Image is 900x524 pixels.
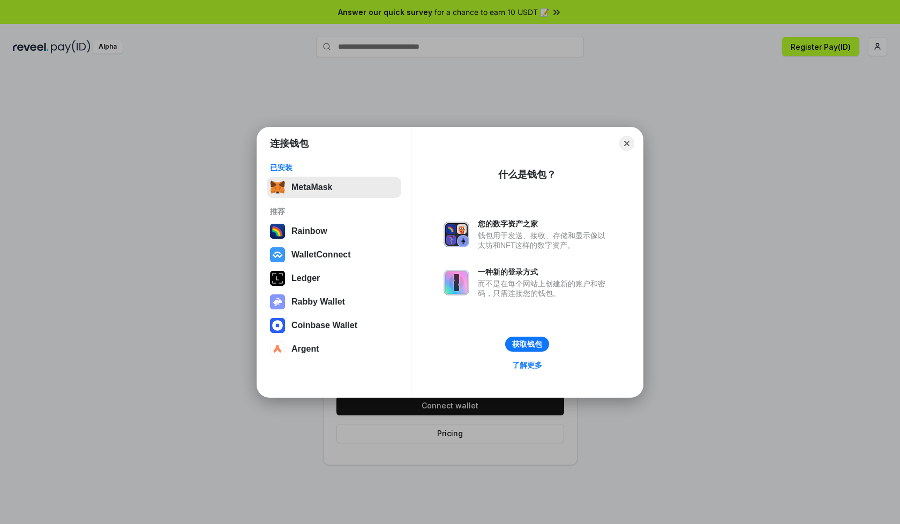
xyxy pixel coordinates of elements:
[270,180,285,195] img: svg+xml,%3Csvg%20fill%3D%22none%22%20height%3D%2233%22%20viewBox%3D%220%200%2035%2033%22%20width%...
[267,221,401,242] button: Rainbow
[512,360,542,370] div: 了解更多
[291,274,320,283] div: Ledger
[270,294,285,309] img: svg+xml,%3Csvg%20xmlns%3D%22http%3A%2F%2Fwww.w3.org%2F2000%2Fsvg%22%20fill%3D%22none%22%20viewBox...
[270,341,285,356] img: svg+xml,%3Csvg%20width%3D%2228%22%20height%3D%2228%22%20viewBox%3D%220%200%2028%2028%22%20fill%3D...
[291,250,351,260] div: WalletConnect
[291,297,345,307] div: Rabby Wallet
[444,270,469,295] img: svg+xml,%3Csvg%20xmlns%3D%22http%3A%2F%2Fwww.w3.org%2F2000%2Fsvg%22%20fill%3D%22none%22%20viewBox...
[478,231,611,250] div: 钱包用于发送、接收、存储和显示像以太坊和NFT这样的数字资产。
[478,279,611,298] div: 而不是在每个网站上创建新的账户和密码，只需连接您的钱包。
[512,339,542,349] div: 获取钱包
[291,344,319,354] div: Argent
[505,337,549,352] button: 获取钱包
[478,219,611,229] div: 您的数字资产之家
[267,338,401,360] button: Argent
[267,291,401,313] button: Rabby Wallet
[270,207,398,216] div: 推荐
[267,268,401,289] button: Ledger
[267,315,401,336] button: Coinbase Wallet
[270,224,285,239] img: svg+xml,%3Csvg%20width%3D%22120%22%20height%3D%22120%22%20viewBox%3D%220%200%20120%20120%22%20fil...
[267,177,401,198] button: MetaMask
[267,244,401,265] button: WalletConnect
[270,318,285,333] img: svg+xml,%3Csvg%20width%3D%2228%22%20height%3D%2228%22%20viewBox%3D%220%200%2028%2028%22%20fill%3D...
[270,271,285,286] img: svg+xml,%3Csvg%20xmlns%3D%22http%3A%2F%2Fwww.w3.org%2F2000%2Fsvg%22%20width%3D%2228%22%20height%3...
[291,321,357,330] div: Coinbase Wallet
[619,136,634,151] button: Close
[444,222,469,247] img: svg+xml,%3Csvg%20xmlns%3D%22http%3A%2F%2Fwww.w3.org%2F2000%2Fsvg%22%20fill%3D%22none%22%20viewBox...
[478,267,611,277] div: 一种新的登录方式
[291,226,327,236] div: Rainbow
[498,168,556,181] div: 什么是钱包？
[270,137,309,150] h1: 连接钱包
[291,183,332,192] div: MetaMask
[270,247,285,262] img: svg+xml,%3Csvg%20width%3D%2228%22%20height%3D%2228%22%20viewBox%3D%220%200%2028%2028%22%20fill%3D...
[506,358,549,372] a: 了解更多
[270,163,398,172] div: 已安装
